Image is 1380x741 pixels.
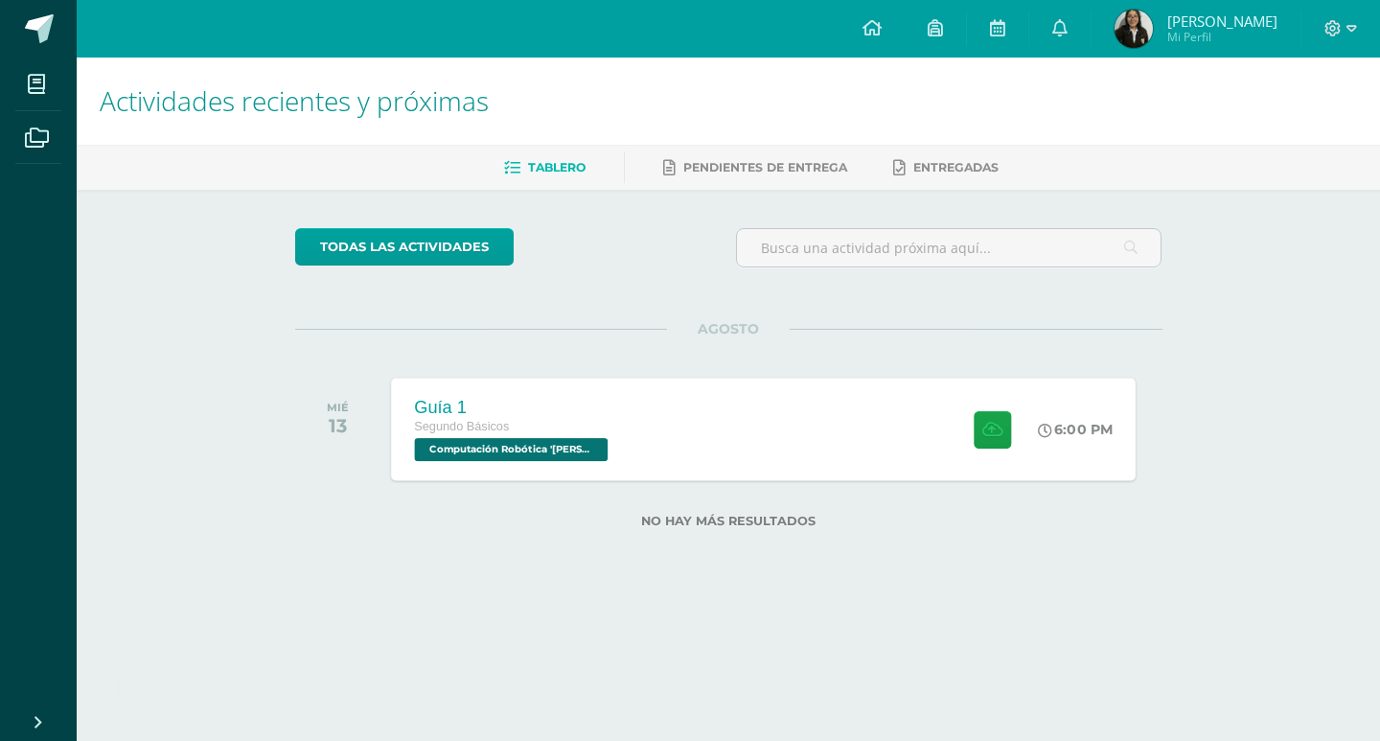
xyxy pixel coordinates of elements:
a: todas las Actividades [295,228,514,266]
a: Pendientes de entrega [663,152,847,183]
a: Tablero [504,152,586,183]
img: e1bcce643752346bf5c8ff471e826b23.png [1115,10,1153,48]
span: Computación Robótica 'Newton' [414,438,608,461]
div: 6:00 PM [1038,421,1113,438]
input: Busca una actividad próxima aquí... [737,229,1161,266]
label: No hay más resultados [295,514,1162,528]
span: AGOSTO [667,320,790,337]
div: MIÉ [327,401,349,414]
a: Entregadas [893,152,999,183]
div: 13 [327,414,349,437]
span: Actividades recientes y próximas [100,82,489,119]
span: [PERSON_NAME] [1167,12,1277,31]
span: Pendientes de entrega [683,160,847,174]
span: Entregadas [913,160,999,174]
span: Mi Perfil [1167,29,1277,45]
span: Tablero [528,160,586,174]
div: Guía 1 [414,397,612,417]
span: Segundo Básicos [414,420,509,433]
